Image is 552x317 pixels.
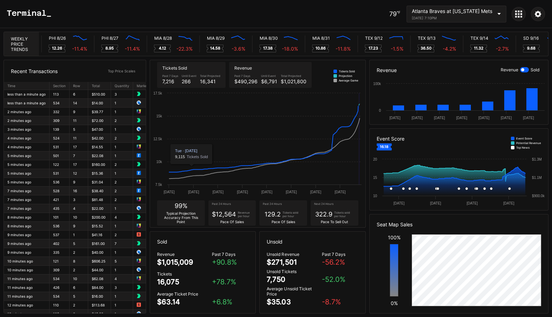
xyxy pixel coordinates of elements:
[88,257,111,266] td: $606.25
[156,114,162,118] text: 15k
[70,239,88,248] td: 5
[157,298,180,306] div: $63.14
[137,109,141,114] img: 66534caa8425c4114717.png
[111,292,133,301] td: 1
[137,188,141,193] img: 45974bcc7eb787447536.png
[267,252,322,257] div: Unsold Revenue
[267,275,285,284] div: 7,750
[234,74,258,78] div: Past 7 Days
[388,234,401,240] div: 100%
[50,257,70,266] td: 121
[52,46,62,51] text: 12.26
[373,157,377,161] text: 20
[200,78,220,84] div: 16,341
[88,301,111,310] td: $113.68
[7,206,46,211] div: 7 minutes ago
[111,248,133,257] td: 1
[50,108,70,116] td: 332
[111,151,133,160] td: 1
[7,215,46,219] div: 8 minutes ago
[200,74,220,78] div: Total Projected
[88,187,111,195] td: $38.40
[70,90,88,99] td: 6
[50,125,70,134] td: 139
[88,125,111,134] td: $47.00
[212,298,248,306] div: + 6.8 %
[70,178,88,187] td: 9
[237,190,248,194] text: [DATE]
[137,136,141,140] img: 7c694e75740273bc7910.png
[137,276,141,280] img: 66534caa8425c4114717.png
[50,160,70,169] td: 122
[267,298,291,306] div: $35.03
[261,74,277,78] div: Until Event
[70,283,88,292] td: 6
[111,125,133,134] td: 1
[7,277,46,281] div: 11 minutes ago
[532,176,542,180] text: $1.1M
[88,266,111,274] td: $44.00
[50,239,70,248] td: 402
[72,46,87,52] div: -11.4 %
[111,195,133,204] td: 2
[50,90,70,99] td: 113
[234,65,306,71] div: Revenue
[162,78,178,84] div: 7,216
[88,222,111,231] td: $15.52
[111,90,133,99] td: 3
[339,74,352,78] div: Projection
[336,46,351,52] div: -11.8 %
[88,239,111,248] td: $161.00
[50,266,70,274] td: 309
[282,46,298,52] div: -18.0 %
[7,259,46,263] div: 10 minutes ago
[260,232,365,252] div: Unsold
[161,211,201,224] div: Typical Projection Accuracy From This Point
[164,190,175,194] text: [DATE]
[4,32,39,56] div: Weekly Price Trends
[7,162,46,167] div: 5 minutes ago
[70,292,88,301] td: 5
[70,82,88,90] th: Row
[70,301,88,310] td: 2
[393,201,404,205] text: [DATE]
[310,190,322,194] text: [DATE]
[137,241,141,245] img: 7c694e75740273bc7910.png
[527,46,536,51] text: 9.68
[111,204,133,213] td: 1
[70,274,88,283] td: 10
[88,82,111,90] th: Total
[88,195,111,204] td: $81.48
[316,46,326,51] text: 10.86
[501,116,512,120] text: [DATE]
[377,136,404,142] div: Event Score
[286,190,297,194] text: [DATE]
[7,198,46,202] div: 7 minutes ago
[70,248,88,257] td: 2
[88,274,111,283] td: $62.08
[411,116,423,120] text: [DATE]
[137,285,141,289] img: 7c694e75740273bc7910.png
[137,267,141,272] img: 6afde86b50241f8a6c64.png
[4,82,50,90] th: Time
[496,46,509,52] div: -2.7 %
[137,144,141,149] img: 66534caa8425c4114717.png
[50,204,70,213] td: 435
[70,257,88,266] td: 8
[369,46,378,51] text: 17.23
[50,143,70,151] td: 531
[50,169,70,178] td: 531
[50,213,70,222] td: 101
[7,118,46,123] div: 2 minutes ago
[412,16,492,20] div: [DATE] 7:10PM
[50,134,70,143] td: 524
[111,266,133,274] td: 1
[391,46,403,52] div: -1.5 %
[137,250,141,254] img: 6afde86b50241f8a6c64.png
[373,194,377,198] text: 10
[7,180,46,184] div: 5 minutes ago
[335,190,346,194] text: [DATE]
[531,67,539,72] div: Sold
[88,231,111,239] td: $41.16
[281,74,306,78] div: Total Projected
